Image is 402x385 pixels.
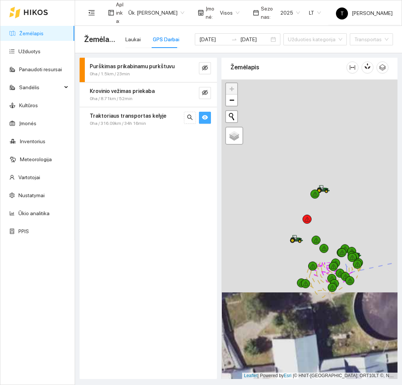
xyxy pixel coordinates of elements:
strong: Krovinio vežimas priekaba [90,88,155,94]
strong: Traktoriaus transportas kelyje [90,113,166,119]
a: Esri [284,373,292,378]
a: Vartotojai [18,174,40,180]
span: Įmonė : [206,4,215,21]
span: | [293,373,294,378]
span: eye [202,114,208,121]
button: menu-fold [84,5,99,20]
span: 0ha / 316.09km / 34h 16min [90,120,146,127]
span: LT [309,7,321,18]
div: GPS Darbai [153,35,179,43]
span: to [231,36,237,42]
span: T [340,7,344,19]
span: layout [108,10,114,16]
input: Pabaigos data [240,35,269,43]
div: Žemėlapis [230,57,346,78]
button: eye [199,112,211,124]
a: Ūkio analitika [18,210,50,216]
span: Aplinka : [116,0,124,25]
span: − [229,95,234,105]
a: Įmonės [19,120,36,126]
a: Žemėlapis [19,30,44,36]
span: search [187,114,193,121]
span: 0ha / 1.5km / 23min [90,70,130,78]
div: Purškimas prikabinamu purkštuvu0ha / 1.5km / 23mineye-invisible [80,58,217,82]
span: eye-invisible [202,90,208,97]
span: 0ha / 8.71km / 52min [90,95,132,102]
div: Krovinio vežimas priekaba0ha / 8.71km / 52mineye-invisible [80,82,217,107]
span: shop [198,10,204,16]
button: eye-invisible [199,87,211,99]
a: Meteorologija [20,156,52,162]
span: 2025 [280,7,300,18]
a: Leaflet [244,373,257,378]
div: Traktoriaus transportas kelyje0ha / 316.09km / 34h 16minsearcheye [80,107,217,132]
span: calendar [253,10,259,16]
a: Kultūros [19,102,38,108]
div: | Powered by © HNIT-[GEOGRAPHIC_DATA]; ORT10LT ©, Nacionalinė žemės tarnyba prie AM, [DATE]-[DATE] [242,373,397,379]
button: Initiate a new search [226,111,237,122]
span: Ūk. Sigitas Krivickas [128,7,184,18]
div: Laukai [125,35,141,43]
span: Sandėlis [19,80,62,95]
span: column-width [347,64,358,70]
span: eye-invisible [202,65,208,72]
a: PPIS [18,228,29,234]
span: + [229,84,234,93]
a: Užduotys [18,48,41,54]
span: swap-right [231,36,237,42]
a: Zoom in [226,83,237,94]
a: Panaudoti resursai [19,66,62,72]
span: Visos [220,7,239,18]
button: eye-invisible [199,62,211,74]
a: Zoom out [226,94,237,106]
span: [PERSON_NAME] [336,10,393,16]
a: Layers [226,127,242,144]
button: search [184,112,196,124]
a: Nustatymai [18,192,45,198]
a: Inventorius [20,138,45,144]
span: Žemėlapis [84,33,116,45]
span: menu-fold [88,9,95,16]
span: Sezonas : [261,4,276,21]
button: column-width [346,61,358,73]
input: Pradžios data [199,35,228,43]
strong: Purškimas prikabinamu purkštuvu [90,63,175,69]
